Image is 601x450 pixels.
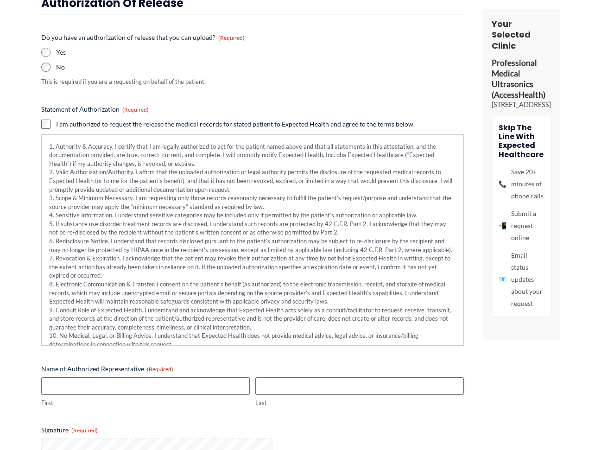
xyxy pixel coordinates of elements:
p: [STREET_ADDRESS] [492,101,551,110]
span: 📞 [499,178,506,190]
legend: Statement of Authorization [41,105,149,114]
legend: Do you have an authorization of release that you can upload? [41,33,245,42]
li: Submit a request online [499,208,544,244]
label: First [41,399,250,407]
li: Save 20+ minutes of phone calls [499,166,544,202]
legend: Name of Authorized Representative [41,364,173,374]
label: Last [255,399,464,407]
div: This is required if you are a requesting on behalf of the patient. [41,77,464,86]
span: 📧 [499,273,506,285]
span: 📲 [499,220,506,232]
li: Email status updates about your request [499,249,544,310]
span: (Required) [71,427,98,434]
label: Yes [56,48,464,57]
p: Professional Medical Ultrasonics (AccessHealth) [492,58,551,100]
h4: Skip The Line With Expected Healthcare [499,123,544,159]
label: I am authorized to request the release the medical records for stated patient to Expected Health ... [56,120,415,129]
span: (Required) [122,106,149,113]
span: (Required) [147,366,173,373]
h3: Your Selected Clinic [492,19,551,51]
label: No [56,63,464,72]
span: (Required) [218,34,245,41]
label: Signature [41,425,464,435]
div: 1. Authority & Accuracy. I certify that I am legally authorized to act for the patient named abov... [41,134,464,346]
